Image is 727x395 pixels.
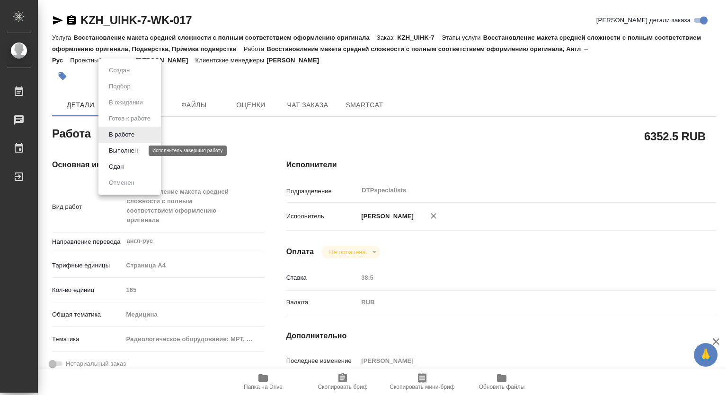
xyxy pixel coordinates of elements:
[106,113,153,124] button: Готов к работе
[106,162,126,172] button: Сдан
[106,178,137,188] button: Отменен
[106,65,133,76] button: Создан
[106,146,141,156] button: Выполнен
[106,81,133,92] button: Подбор
[106,97,146,108] button: В ожидании
[106,129,137,140] button: В работе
